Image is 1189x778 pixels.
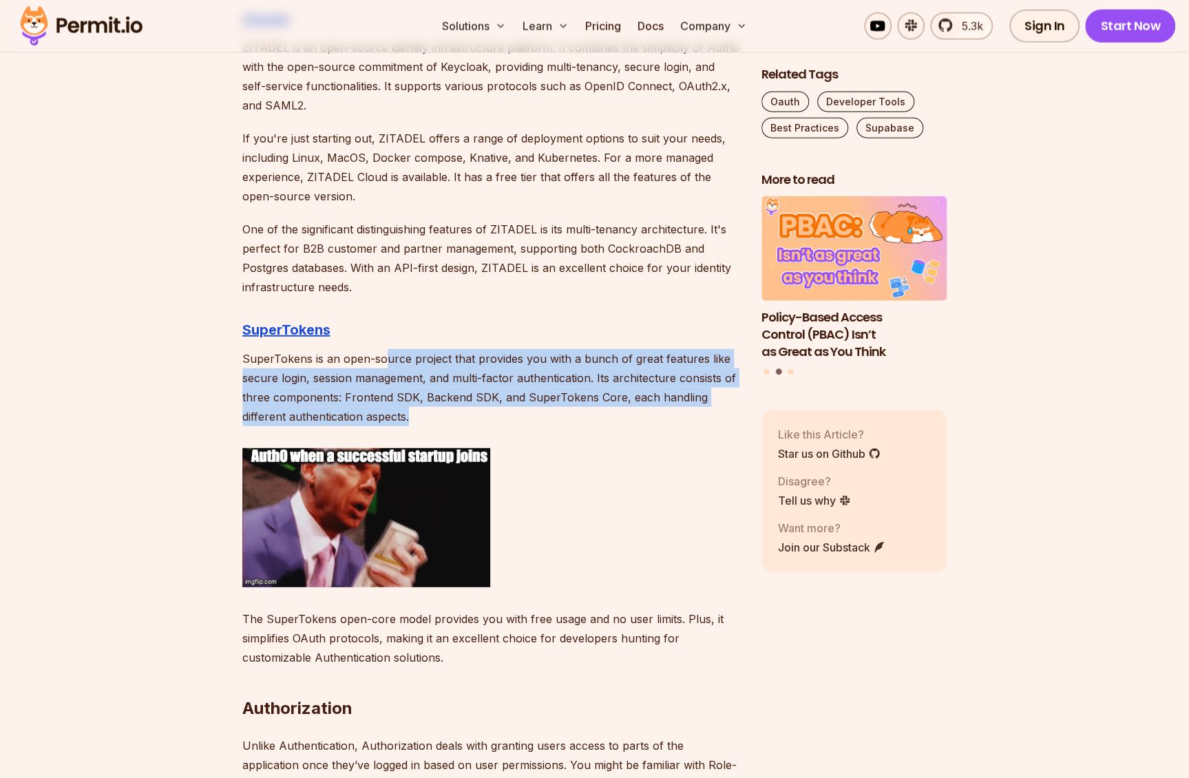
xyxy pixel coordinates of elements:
a: Join our Substack [778,539,885,556]
button: Solutions [436,12,512,40]
a: 5.3k [930,12,993,40]
a: Star us on Github [778,445,881,462]
a: Oauth [761,92,809,112]
a: Pricing [580,12,627,40]
a: Developer Tools [817,92,914,112]
a: Tell us why [778,492,851,509]
img: Policy-Based Access Control (PBAC) Isn’t as Great as You Think [761,197,947,302]
h3: Policy-Based Access Control (PBAC) Isn’t as Great as You Think [761,309,947,360]
strong: Authorization [242,698,353,718]
div: Posts [761,197,947,377]
p: The SuperTokens open-core model provides you with free usage and no user limits. Plus, it simplif... [242,609,739,667]
button: Company [675,12,753,40]
li: 2 of 3 [761,197,947,361]
a: Supabase [856,118,923,138]
p: SuperTokens is an open-source project that provides you with a bunch of great features like secur... [242,349,739,426]
p: Want more? [778,520,885,536]
img: Permit logo [14,3,149,50]
p: Disagree? [778,473,851,490]
p: One of the significant distinguishing features of ZITADEL is its multi-tenancy architecture. It's... [242,220,739,297]
a: Docs [632,12,669,40]
a: Start Now [1085,10,1175,43]
h2: Related Tags [761,66,947,83]
p: If you're just starting out, ZITADEL offers a range of deployment options to suit your needs, inc... [242,129,739,206]
a: Sign In [1009,10,1080,43]
button: Go to slide 3 [788,369,793,375]
a: SuperTokens [242,322,330,338]
a: Best Practices [761,118,848,138]
p: Like this Article? [778,426,881,443]
h2: More to read [761,171,947,189]
button: Go to slide 1 [764,369,769,375]
button: Learn [517,12,574,40]
span: 5.3k [954,18,983,34]
a: Policy-Based Access Control (PBAC) Isn’t as Great as You ThinkPolicy-Based Access Control (PBAC) ... [761,197,947,361]
img: 88f4w9.gif [242,448,490,587]
p: ZITADEL is an open-source identity infrastructure platform. It combines the simplicity of Auth0 w... [242,38,739,115]
button: Go to slide 2 [775,369,781,375]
